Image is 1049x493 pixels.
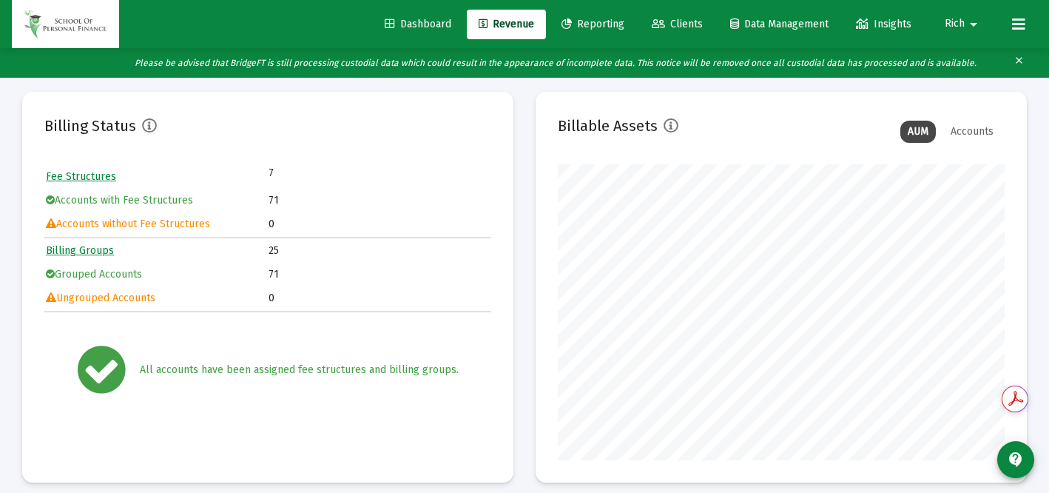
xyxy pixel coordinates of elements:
a: Insights [844,10,923,39]
td: Accounts without Fee Structures [46,213,267,235]
td: 25 [269,240,490,262]
a: Dashboard [373,10,463,39]
span: Data Management [730,18,829,30]
h2: Billing Status [44,114,136,138]
td: Grouped Accounts [46,264,267,286]
td: 0 [269,287,490,309]
td: Ungrouped Accounts [46,287,267,309]
td: Accounts with Fee Structures [46,190,267,212]
td: 71 [269,264,490,286]
a: Clients [640,10,715,39]
span: Clients [652,18,703,30]
a: Revenue [467,10,546,39]
span: Reporting [561,18,624,30]
a: Reporting [550,10,636,39]
td: 7 [269,166,380,181]
span: Revenue [479,18,534,30]
h2: Billable Assets [558,114,658,138]
div: AUM [900,121,936,143]
div: Accounts [943,121,1001,143]
i: Please be advised that BridgeFT is still processing custodial data which could result in the appe... [135,58,977,68]
mat-icon: contact_support [1007,451,1025,469]
mat-icon: arrow_drop_down [965,10,982,39]
span: Insights [856,18,911,30]
mat-icon: clear [1013,52,1025,74]
td: 71 [269,190,490,212]
button: Rich [927,9,1000,38]
td: 0 [269,213,490,235]
img: Dashboard [23,10,108,39]
span: Dashboard [385,18,451,30]
a: Data Management [718,10,840,39]
div: All accounts have been assigned fee structures and billing groups. [140,363,459,378]
span: Rich [945,18,965,30]
a: Billing Groups [46,244,114,257]
a: Fee Structures [46,170,116,183]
